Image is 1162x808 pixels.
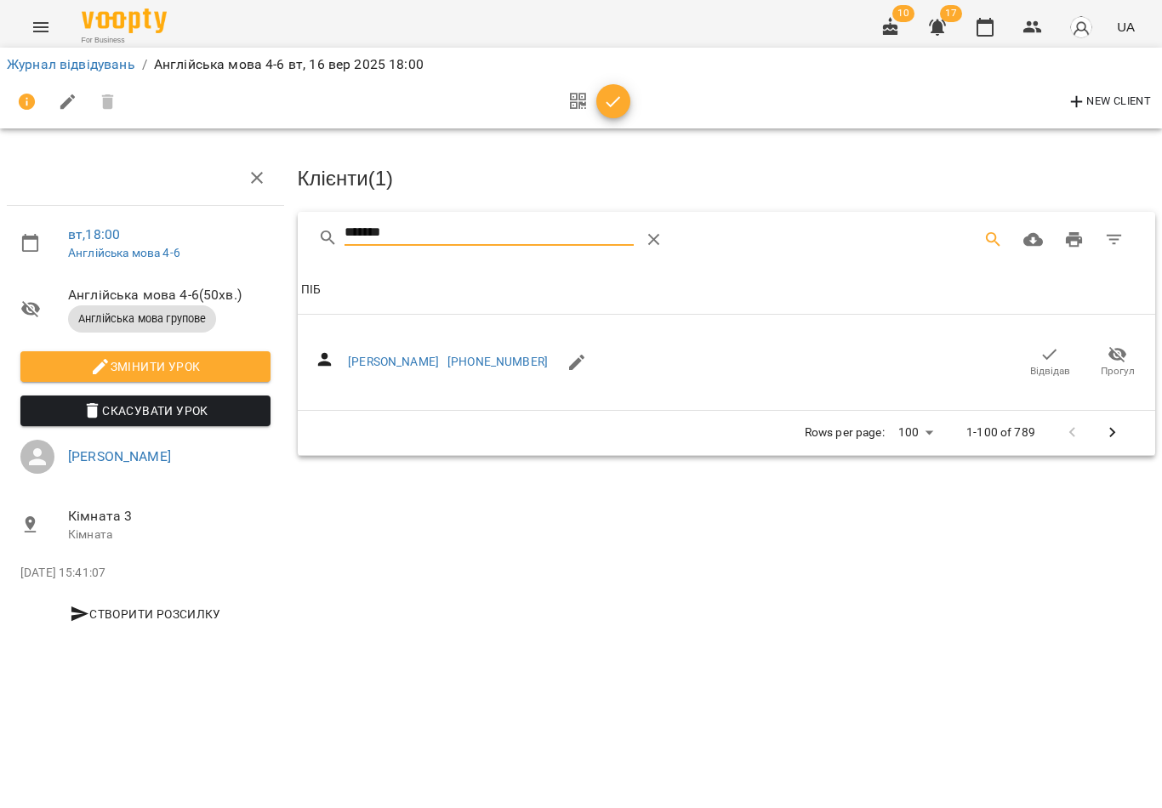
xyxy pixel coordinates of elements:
[1084,339,1152,386] button: Прогул
[68,448,171,464] a: [PERSON_NAME]
[68,311,216,327] span: Англійська мова групове
[1110,11,1142,43] button: UA
[20,351,271,382] button: Змінити урок
[20,565,271,582] p: [DATE] 15:41:07
[68,226,120,242] a: вт , 18:00
[298,212,1156,266] div: Table Toolbar
[34,401,257,421] span: Скасувати Урок
[20,395,271,426] button: Скасувати Урок
[7,54,1155,75] nav: breadcrumb
[447,355,548,368] a: [PHONE_NUMBER]
[1016,339,1084,386] button: Відвідав
[34,356,257,377] span: Змінити урок
[891,420,939,445] div: 100
[1094,219,1135,260] button: Фільтр
[892,5,914,22] span: 10
[7,56,135,72] a: Журнал відвідувань
[20,599,271,629] button: Створити розсилку
[1062,88,1155,116] button: New Client
[154,54,424,75] p: Англійська мова 4-6 вт, 16 вер 2025 18:00
[348,355,439,368] a: [PERSON_NAME]
[1092,413,1133,453] button: Next Page
[1030,364,1070,378] span: Відвідав
[1054,219,1095,260] button: Друк
[68,246,180,259] a: Англійська мова 4-6
[20,7,61,48] button: Menu
[82,9,167,33] img: Voopty Logo
[1067,92,1151,112] span: New Client
[1069,15,1093,39] img: avatar_s.png
[142,54,147,75] li: /
[301,280,1153,300] span: ПІБ
[68,285,271,305] span: Англійська мова 4-6 ( 50 хв. )
[973,219,1014,260] button: Search
[298,168,1156,190] h3: Клієнти ( 1 )
[27,604,264,624] span: Створити розсилку
[1013,219,1054,260] button: Завантажити CSV
[940,5,962,22] span: 17
[301,280,321,300] div: ПІБ
[68,506,271,526] span: Кімната 3
[82,35,167,46] span: For Business
[68,526,271,543] p: Кімната
[1101,364,1135,378] span: Прогул
[345,219,634,247] input: Search
[1117,18,1135,36] span: UA
[966,424,1035,441] p: 1-100 of 789
[805,424,885,441] p: Rows per page:
[301,280,321,300] div: Sort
